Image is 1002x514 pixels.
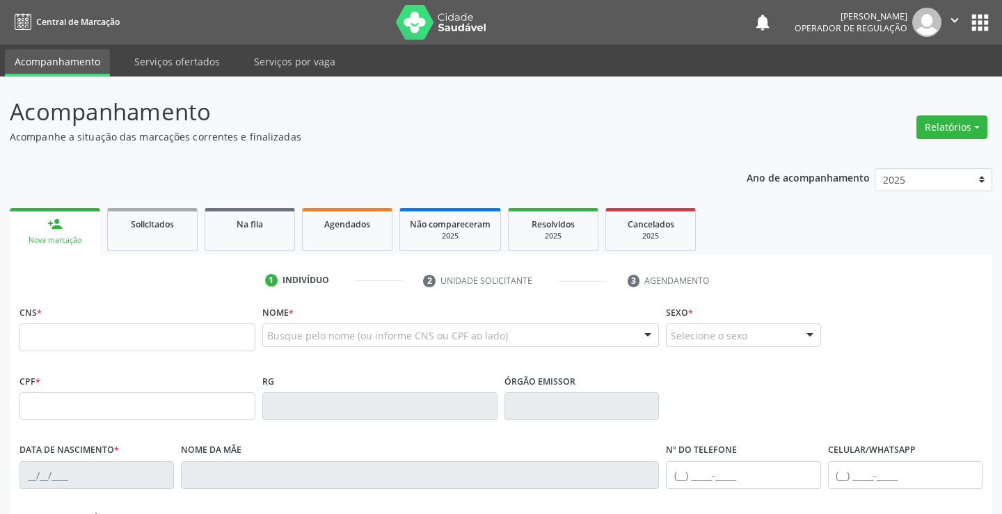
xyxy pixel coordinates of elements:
label: RG [262,371,274,392]
div: 1 [265,274,278,287]
span: Resolvidos [532,218,575,230]
input: (__) _____-_____ [828,461,983,489]
span: Operador de regulação [795,22,907,34]
span: Na fila [237,218,263,230]
span: Agendados [324,218,370,230]
label: Sexo [666,302,693,323]
i:  [947,13,962,28]
span: Selecione o sexo [671,328,747,343]
span: Solicitados [131,218,174,230]
input: (__) _____-_____ [666,461,820,489]
p: Acompanhe a situação das marcações correntes e finalizadas [10,129,697,144]
button: Relatórios [916,115,987,139]
label: CNS [19,302,42,323]
div: person_add [47,216,63,232]
label: Data de nascimento [19,440,119,461]
label: Celular/WhatsApp [828,440,916,461]
label: Nome [262,302,294,323]
span: Cancelados [628,218,674,230]
p: Acompanhamento [10,95,697,129]
a: Central de Marcação [10,10,120,33]
input: __/__/____ [19,461,174,489]
span: Não compareceram [410,218,491,230]
label: Nome da mãe [181,440,241,461]
div: 2025 [410,231,491,241]
div: 2025 [518,231,588,241]
span: Busque pelo nome (ou informe CNS ou CPF ao lado) [267,328,508,343]
span: Central de Marcação [36,16,120,28]
label: CPF [19,371,40,392]
button:  [941,8,968,37]
label: Órgão emissor [504,371,575,392]
img: img [912,8,941,37]
div: [PERSON_NAME] [795,10,907,22]
a: Serviços por vaga [244,49,345,74]
label: Nº do Telefone [666,440,737,461]
button: notifications [753,13,772,32]
button: apps [968,10,992,35]
div: Nova marcação [19,235,90,246]
div: 2025 [616,231,685,241]
p: Ano de acompanhamento [747,168,870,186]
div: Indivíduo [283,274,329,287]
a: Serviços ofertados [125,49,230,74]
a: Acompanhamento [5,49,110,77]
